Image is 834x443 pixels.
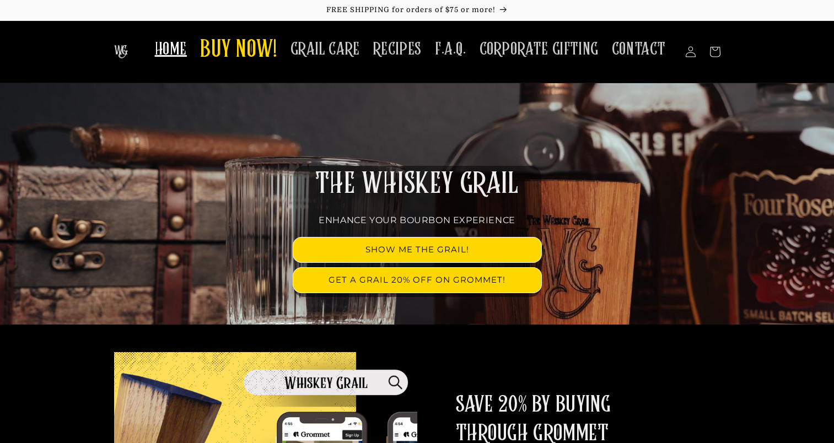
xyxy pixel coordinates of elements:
[315,170,518,198] span: THE WHISKEY GRAIL
[428,32,473,67] a: F.A.Q.
[148,32,193,67] a: HOME
[373,39,422,60] span: RECIPES
[293,237,541,262] a: SHOW ME THE GRAIL!
[290,39,360,60] span: GRAIL CARE
[284,32,367,67] a: GRAIL CARE
[155,39,187,60] span: HOME
[480,39,599,60] span: CORPORATE GIFTING
[200,35,277,66] span: BUY NOW!
[435,39,466,60] span: F.A.Q.
[114,45,128,58] img: The Whiskey Grail
[11,6,823,15] p: FREE SHIPPING for orders of $75 or more!
[293,268,541,293] a: GET A GRAIL 20% OFF ON GROMMET!
[319,215,515,225] span: ENHANCE YOUR BOURBON EXPERIENCE
[612,39,666,60] span: CONTACT
[473,32,605,67] a: CORPORATE GIFTING
[193,29,284,72] a: BUY NOW!
[605,32,672,67] a: CONTACT
[367,32,428,67] a: RECIPES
